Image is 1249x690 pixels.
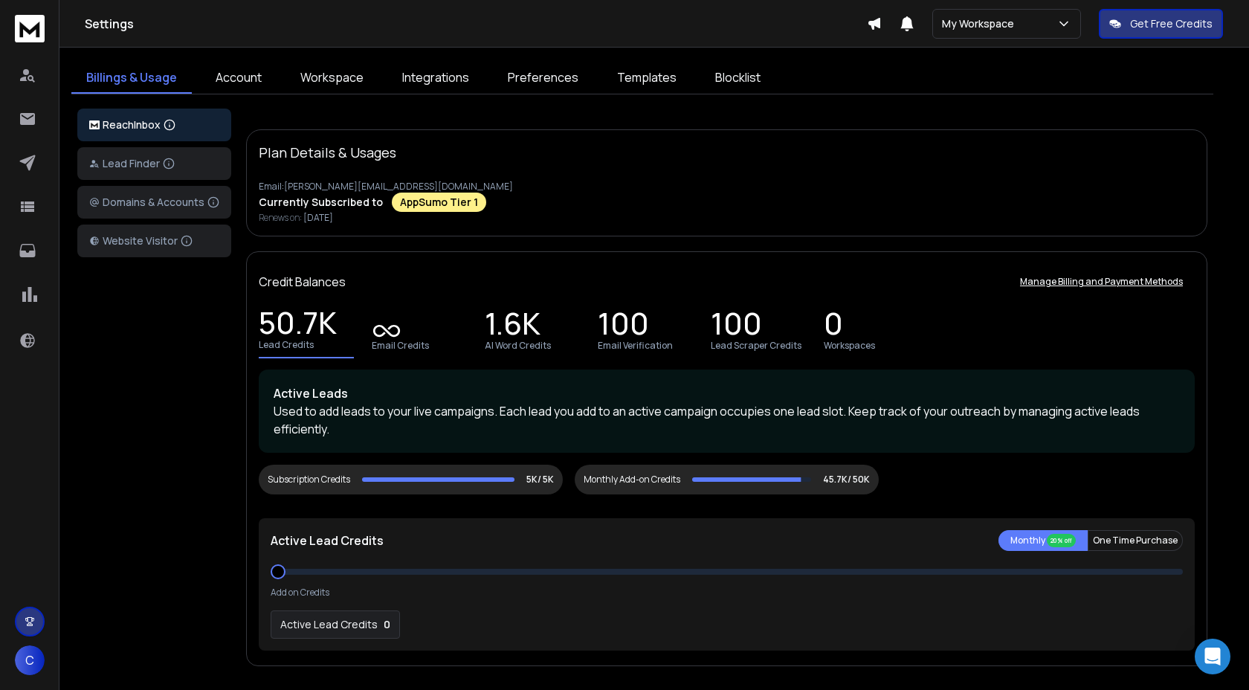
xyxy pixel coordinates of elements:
[303,211,333,224] span: [DATE]
[259,315,337,336] p: 50.7K
[271,532,384,549] p: Active Lead Credits
[584,474,680,486] div: Monthly Add-on Credits
[259,212,1195,224] p: Renews on:
[259,181,1195,193] p: Email: [PERSON_NAME][EMAIL_ADDRESS][DOMAIN_NAME]
[700,62,775,94] a: Blocklist
[1088,530,1183,551] button: One Time Purchase
[201,62,277,94] a: Account
[1130,16,1213,31] p: Get Free Credits
[77,186,231,219] button: Domains & Accounts
[823,474,870,486] p: 45.7K/ 50K
[280,617,378,632] p: Active Lead Credits
[71,62,192,94] a: Billings & Usage
[387,62,484,94] a: Integrations
[485,340,551,352] p: AI Word Credits
[285,62,378,94] a: Workspace
[15,645,45,675] button: C
[274,402,1180,438] p: Used to add leads to your live campaigns. Each lead you add to an active campaign occupies one le...
[274,384,1180,402] p: Active Leads
[711,340,801,352] p: Lead Scraper Credits
[15,15,45,42] img: logo
[85,15,867,33] h1: Settings
[602,62,691,94] a: Templates
[271,587,329,599] p: Add on Credits
[259,339,314,351] p: Lead Credits
[1047,534,1076,547] div: 20% off
[77,147,231,180] button: Lead Finder
[1020,276,1183,288] p: Manage Billing and Payment Methods
[526,474,554,486] p: 5K/ 5K
[824,340,875,352] p: Workspaces
[77,225,231,257] button: Website Visitor
[77,109,231,141] button: ReachInbox
[711,316,762,337] p: 100
[824,316,843,337] p: 0
[259,142,396,163] p: Plan Details & Usages
[598,340,673,352] p: Email Verification
[89,120,100,130] img: logo
[392,193,486,212] div: AppSumo Tier 1
[485,316,540,337] p: 1.6K
[1099,9,1223,39] button: Get Free Credits
[372,340,429,352] p: Email Credits
[1195,639,1230,674] div: Open Intercom Messenger
[259,273,346,291] p: Credit Balances
[1008,267,1195,297] button: Manage Billing and Payment Methods
[268,474,350,486] div: Subscription Credits
[493,62,593,94] a: Preferences
[598,316,649,337] p: 100
[942,16,1020,31] p: My Workspace
[259,195,383,210] p: Currently Subscribed to
[384,617,390,632] p: 0
[998,530,1088,551] button: Monthly 20% off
